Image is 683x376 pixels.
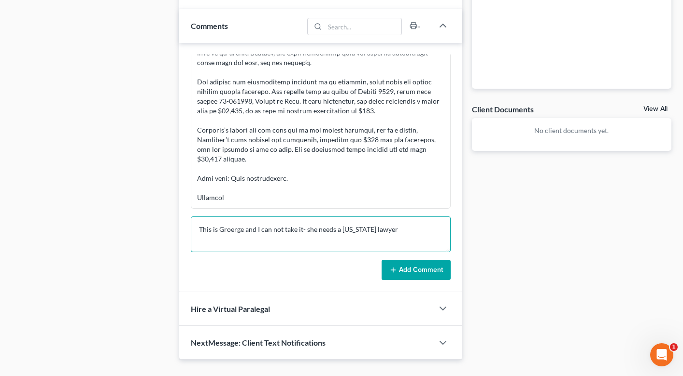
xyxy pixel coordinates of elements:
[325,18,401,35] input: Search...
[650,343,673,366] iframe: Intercom live chat
[472,104,534,114] div: Client Documents
[643,106,668,112] a: View All
[670,343,678,351] span: 1
[382,260,451,280] button: Add Comment
[191,21,228,30] span: Comments
[191,304,270,313] span: Hire a Virtual Paralegal
[191,338,326,347] span: NextMessage: Client Text Notifications
[480,126,664,135] p: No client documents yet.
